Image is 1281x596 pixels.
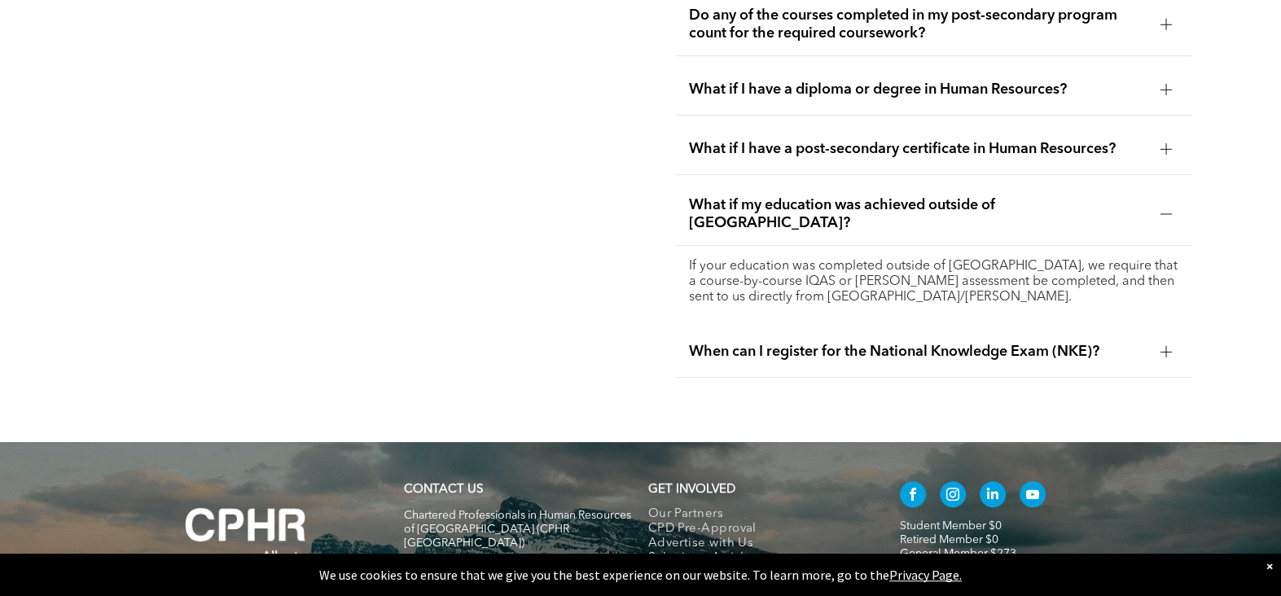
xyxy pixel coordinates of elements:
[689,81,1147,99] span: What if I have a diploma or degree in Human Resources?
[404,484,483,496] a: CONTACT US
[689,196,1147,232] span: What if my education was achieved outside of [GEOGRAPHIC_DATA]?
[404,510,631,549] span: Chartered Professionals in Human Resources of [GEOGRAPHIC_DATA] (CPHR [GEOGRAPHIC_DATA])
[980,481,1006,511] a: linkedin
[648,522,866,537] a: CPD Pre-Approval
[689,140,1147,158] span: What if I have a post-secondary certificate in Human Resources?
[1266,558,1273,574] div: Dismiss notification
[648,484,735,496] span: GET INVOLVED
[689,343,1147,361] span: When can I register for the National Knowledge Exam (NKE)?
[648,551,866,566] a: Submit an Article
[152,475,340,594] img: A white background with a few lines on it
[900,481,926,511] a: facebook
[1020,481,1046,511] a: youtube
[689,259,1178,305] p: If your education was completed outside of [GEOGRAPHIC_DATA], we require that a course-by-course ...
[900,534,998,546] a: Retired Member $0
[889,567,962,583] a: Privacy Page.
[900,520,1002,532] a: Student Member $0
[648,507,866,522] a: Our Partners
[940,481,966,511] a: instagram
[900,548,1016,559] a: General Member $273
[648,537,866,551] a: Advertise with Us
[689,7,1147,42] span: Do any of the courses completed in my post-secondary program count for the required coursework?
